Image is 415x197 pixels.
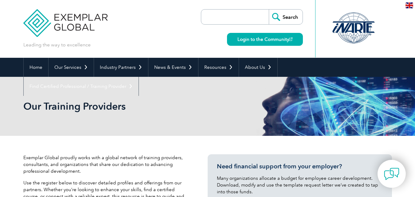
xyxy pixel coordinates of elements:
[23,41,91,48] p: Leading the way to excellence
[269,10,303,24] input: Search
[23,101,281,111] h2: Our Training Providers
[239,58,277,77] a: About Us
[24,58,48,77] a: Home
[384,166,399,182] img: contact-chat.png
[217,175,383,195] p: Many organizations allocate a budget for employee career development. Download, modify and use th...
[289,37,292,41] img: open_square.png
[23,154,189,175] p: Exemplar Global proudly works with a global network of training providers, consultants, and organ...
[148,58,198,77] a: News & Events
[24,77,139,96] a: Find Certified Professional / Training Provider
[405,2,413,8] img: en
[94,58,148,77] a: Industry Partners
[49,58,94,77] a: Our Services
[217,163,383,170] h3: Need financial support from your employer?
[198,58,239,77] a: Resources
[227,33,303,46] a: Login to the Community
